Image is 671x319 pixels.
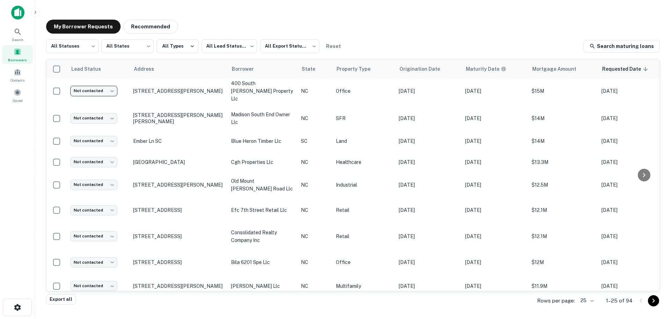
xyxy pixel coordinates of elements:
[301,87,329,95] p: NC
[133,233,224,240] p: [STREET_ADDRESS]
[231,258,294,266] p: bila 6201 spe llc
[532,233,594,240] p: $12.1M
[2,86,33,105] div: Saved
[101,37,154,55] div: All States
[466,65,499,73] h6: Maturity Date
[606,297,633,305] p: 1–25 of 94
[231,177,294,193] p: old mount [PERSON_NAME] road llc
[231,282,294,290] p: [PERSON_NAME] llc
[337,65,380,73] span: Property Type
[46,20,121,34] button: My Borrower Requests
[231,111,294,126] p: madison south end owner llc
[532,158,594,166] p: $13.3M
[336,233,392,240] p: Retail
[465,137,525,145] p: [DATE]
[465,115,525,122] p: [DATE]
[46,294,76,305] button: Export all
[10,77,24,83] span: Contacts
[465,258,525,266] p: [DATE]
[648,295,659,306] button: Go to next page
[399,158,458,166] p: [DATE]
[532,206,594,214] p: $12.1M
[399,65,449,73] span: Origination Date
[11,6,24,20] img: capitalize-icon.png
[601,181,661,189] p: [DATE]
[528,59,598,79] th: Mortgage Amount
[336,206,392,214] p: Retail
[465,181,525,189] p: [DATE]
[532,115,594,122] p: $14M
[336,181,392,189] p: Industrial
[532,258,594,266] p: $12M
[133,159,224,165] p: [GEOGRAPHIC_DATA]
[2,45,33,64] a: Borrowers
[462,59,528,79] th: Maturity dates displayed may be estimated. Please contact the lender for the most accurate maturi...
[465,233,525,240] p: [DATE]
[399,115,458,122] p: [DATE]
[336,115,392,122] p: SFR
[532,181,594,189] p: $12.5M
[70,231,117,241] div: Not contacted
[532,282,594,290] p: $11.9M
[336,258,392,266] p: Office
[465,206,525,214] p: [DATE]
[12,37,23,42] span: Search
[301,206,329,214] p: NC
[601,233,661,240] p: [DATE]
[537,297,575,305] p: Rows per page:
[465,158,525,166] p: [DATE]
[578,296,595,306] div: 25
[466,65,515,73] span: Maturity dates displayed may be estimated. Please contact the lender for the most accurate maturi...
[301,282,329,290] p: NC
[70,136,117,146] div: Not contacted
[2,65,33,84] a: Contacts
[399,258,458,266] p: [DATE]
[332,59,395,79] th: Property Type
[532,87,594,95] p: $15M
[602,65,650,73] span: Requested Date
[231,206,294,214] p: efc 7th street retail llc
[598,59,664,79] th: Requested Date
[130,59,228,79] th: Address
[133,88,224,94] p: [STREET_ADDRESS][PERSON_NAME]
[70,86,117,96] div: Not contacted
[133,182,224,188] p: [STREET_ADDRESS][PERSON_NAME]
[201,37,257,55] div: All Lead Statuses
[399,282,458,290] p: [DATE]
[157,39,199,53] button: All Types
[399,206,458,214] p: [DATE]
[70,257,117,268] div: Not contacted
[70,281,117,291] div: Not contacted
[70,205,117,215] div: Not contacted
[228,59,297,79] th: Borrower
[13,98,23,103] span: Saved
[302,65,324,73] span: State
[601,282,661,290] p: [DATE]
[301,233,329,240] p: NC
[71,65,110,73] span: Lead Status
[301,158,329,166] p: NC
[301,115,329,122] p: NC
[8,57,27,63] span: Borrowers
[601,137,661,145] p: [DATE]
[231,158,294,166] p: cgh properties llc
[70,113,117,123] div: Not contacted
[232,65,263,73] span: Borrower
[399,233,458,240] p: [DATE]
[123,20,178,34] button: Recommended
[601,206,661,214] p: [DATE]
[636,263,671,297] iframe: Chat Widget
[336,158,392,166] p: Healthcare
[465,87,525,95] p: [DATE]
[301,181,329,189] p: NC
[231,229,294,244] p: consolidated realty company inc
[301,258,329,266] p: NC
[2,25,33,44] a: Search
[601,158,661,166] p: [DATE]
[231,137,294,145] p: blue heron timber llc
[133,138,224,144] p: Ember Ln SC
